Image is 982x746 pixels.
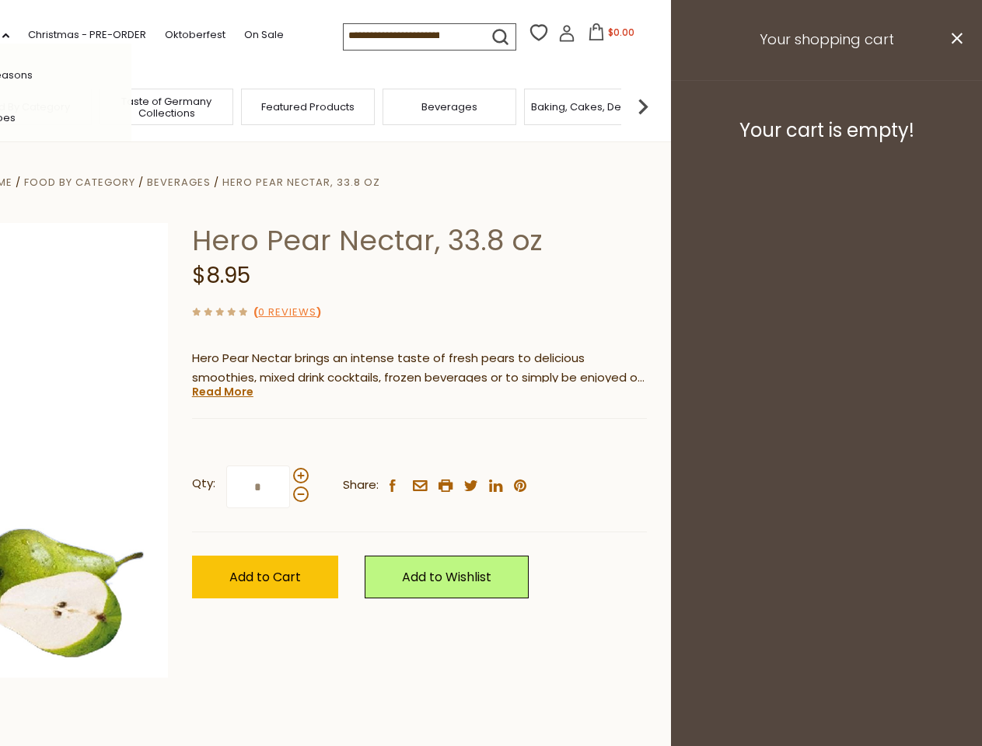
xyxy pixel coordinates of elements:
[222,175,380,190] a: Hero Pear Nectar, 33.8 oz
[165,26,225,44] a: Oktoberfest
[627,91,659,122] img: next arrow
[365,556,529,598] a: Add to Wishlist
[226,465,290,508] input: Qty:
[192,384,253,399] a: Read More
[192,556,338,598] button: Add to Cart
[531,101,652,113] a: Baking, Cakes, Desserts
[421,101,477,113] a: Beverages
[104,96,229,119] a: Taste of Germany Collections
[192,474,215,493] strong: Qty:
[578,23,645,47] button: $0.00
[258,305,316,321] a: 0 Reviews
[690,119,963,142] h3: Your cart is empty!
[229,568,301,586] span: Add to Cart
[253,305,321,319] span: ( )
[192,349,647,388] p: Hero Pear Nectar brings an intense taste of fresh pears to delicious smoothies, mixed drink cockt...
[192,260,250,291] span: $8.95
[147,175,211,190] a: Beverages
[608,26,634,39] span: $0.00
[244,26,284,44] a: On Sale
[192,223,647,258] h1: Hero Pear Nectar, 33.8 oz
[261,101,355,113] a: Featured Products
[28,26,146,44] a: Christmas - PRE-ORDER
[24,175,135,190] a: Food By Category
[343,476,379,495] span: Share:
